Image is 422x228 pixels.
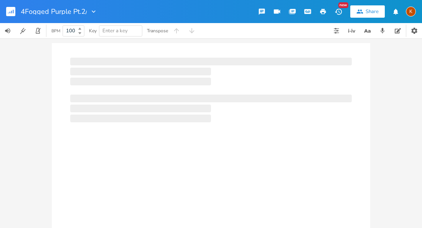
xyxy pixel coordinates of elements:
[51,29,60,33] div: BPM
[102,27,128,34] span: Enter a key
[147,28,168,33] div: Transpose
[366,8,379,15] div: Share
[89,28,97,33] div: Key
[406,7,416,17] div: Kat
[406,3,416,20] button: K
[350,5,385,18] button: Share
[331,5,346,18] button: New
[338,2,348,8] div: New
